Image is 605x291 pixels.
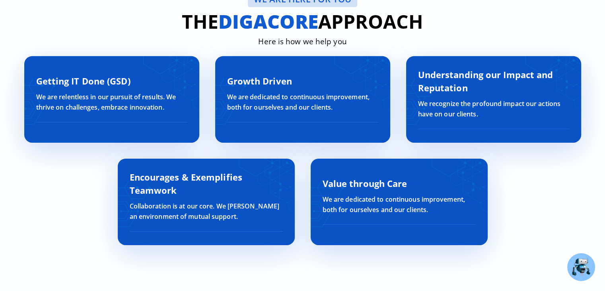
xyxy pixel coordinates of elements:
[418,69,553,94] span: Understanding our Impact and Reputation
[227,92,378,112] p: We are dedicated to continuous improvement, both for ourselves and our clients.
[130,171,242,196] span: Encourages & Exemplifies Teamwork
[323,177,407,189] span: Value through Care
[16,36,589,47] div: Here is how we help you
[227,75,292,87] span: Growth Driven
[130,201,283,222] p: Collaboration is at our core. We [PERSON_NAME] an environment of mutual support.
[36,92,187,112] p: We are relentless in our pursuit of results. We thrive on challenges, embrace innovation.
[218,8,318,34] strong: digacore
[16,7,589,36] h2: The Approach
[418,98,569,119] p: We recognize the profound impact our actions have on our clients.
[323,194,476,215] p: We are dedicated to continuous improvement, both for ourselves and our clients.
[36,75,130,87] span: Getting IT Done (GSD)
